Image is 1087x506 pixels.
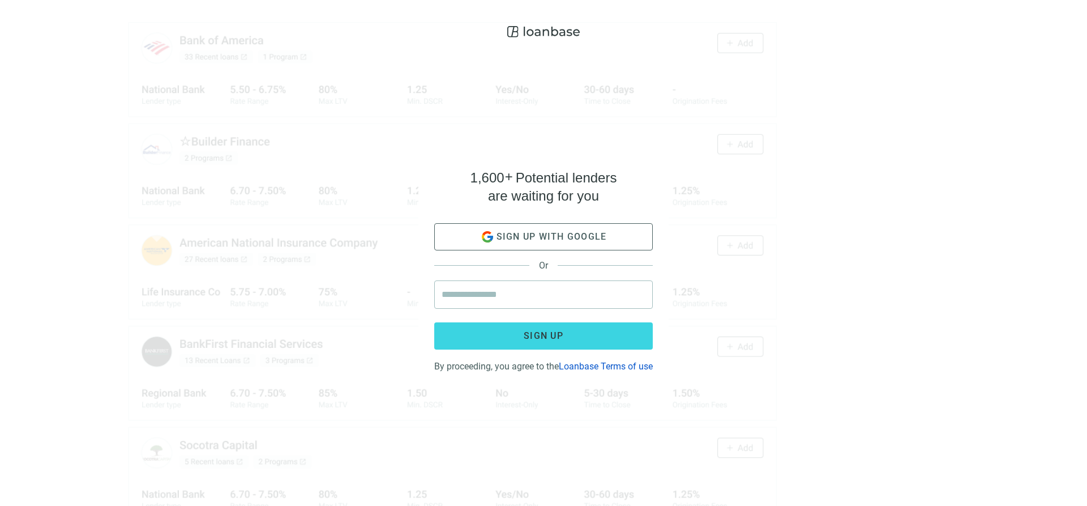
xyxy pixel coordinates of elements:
[434,322,653,350] button: Sign up
[434,359,653,372] div: By proceeding, you agree to the
[529,260,558,271] span: Or
[497,231,607,242] span: Sign up with google
[559,361,653,372] a: Loanbase Terms of use
[470,169,617,205] h4: Potential lenders are waiting for you
[505,169,513,184] span: +
[434,223,653,250] button: Sign up with google
[524,330,563,341] span: Sign up
[470,170,504,185] span: 1,600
